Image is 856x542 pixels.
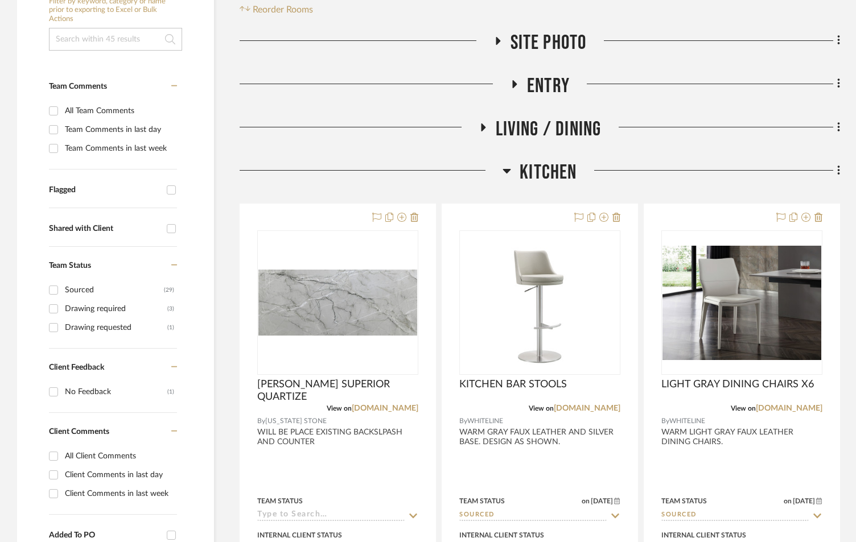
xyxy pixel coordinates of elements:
input: Type to Search… [661,510,809,521]
span: Client Comments [49,428,109,436]
img: BIANCO SUPERIOR QUARTIZE [258,270,417,336]
img: LIGHT GRAY DINING CHAIRS X6 [662,246,821,360]
div: Shared with Client [49,224,161,234]
div: Team Status [459,496,505,506]
div: Team Comments in last week [65,139,174,158]
div: Sourced [65,281,164,299]
div: Team Comments in last day [65,121,174,139]
span: ENTRY [527,74,570,98]
div: All Team Comments [65,102,174,120]
span: LIVING / DINING [496,117,602,142]
span: KITCHEN BAR STOOLS [459,378,567,391]
div: Team Status [257,496,303,506]
span: SITE PHOTO [511,31,587,55]
span: View on [731,405,756,412]
input: Type to Search… [257,510,405,521]
button: Reorder Rooms [240,3,313,16]
div: 0 [460,231,620,374]
div: Internal Client Status [257,530,342,540]
span: By [661,416,669,427]
span: By [257,416,265,427]
input: Type to Search… [459,510,607,521]
div: Added To PO [49,531,161,540]
span: Kitchen [520,160,577,185]
div: All Client Comments [65,447,174,465]
span: on [582,498,590,504]
div: Drawing requested [65,318,167,337]
span: [US_STATE] STONE [265,416,327,427]
span: [DATE] [792,497,816,505]
span: View on [327,405,352,412]
a: [DOMAIN_NAME] [554,404,620,412]
div: (1) [167,383,174,401]
a: [DOMAIN_NAME] [352,404,418,412]
span: Reorder Rooms [253,3,313,16]
img: KITCHEN BAR STOOLS [469,231,611,374]
div: (3) [167,300,174,318]
span: By [459,416,467,427]
input: Search within 45 results [49,28,182,51]
span: LIGHT GRAY DINING CHAIRS X6 [661,378,814,391]
span: WHITELINE [467,416,503,427]
span: Team Status [49,262,91,270]
div: (1) [167,318,174,337]
span: WHITELINE [669,416,705,427]
span: Team Comments [49,82,107,90]
div: Internal Client Status [459,530,544,540]
div: Flagged [49,185,161,195]
span: View on [529,405,554,412]
span: Client Feedback [49,363,104,371]
div: No Feedback [65,383,167,401]
span: on [784,498,792,504]
span: [PERSON_NAME] SUPERIOR QUARTIZE [257,378,418,403]
a: [DOMAIN_NAME] [756,404,822,412]
span: [DATE] [590,497,614,505]
div: Client Comments in last week [65,485,174,503]
div: Internal Client Status [661,530,746,540]
div: Client Comments in last day [65,466,174,484]
div: Team Status [661,496,707,506]
div: (29) [164,281,174,299]
div: Drawing required [65,300,167,318]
